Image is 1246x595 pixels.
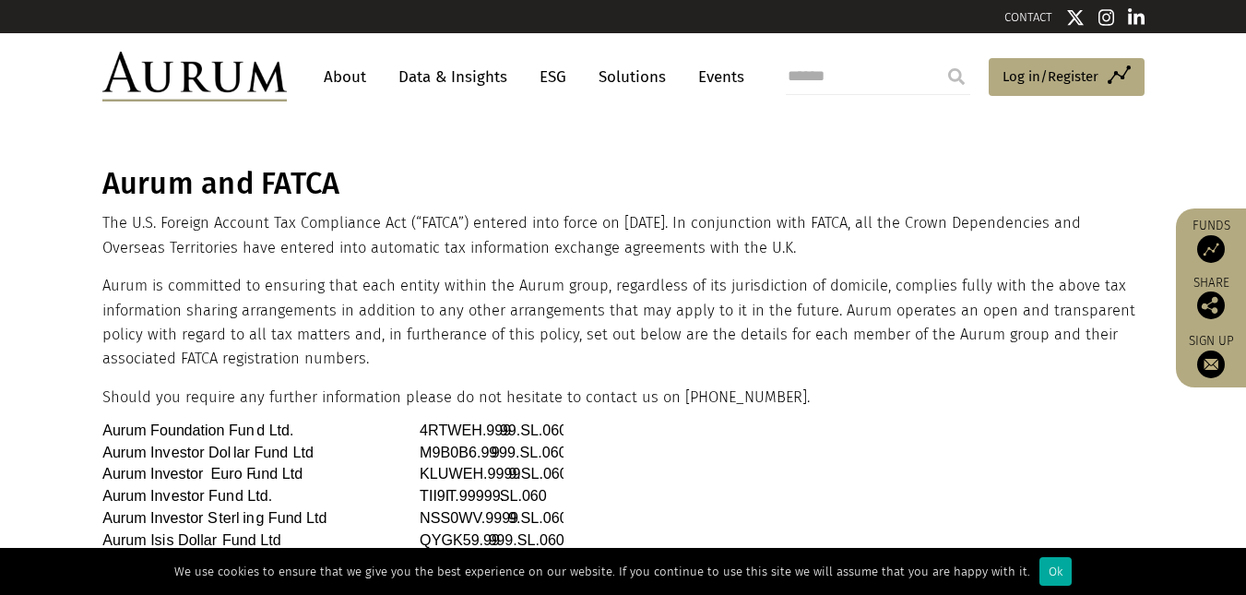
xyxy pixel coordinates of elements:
img: Aurum [102,52,287,101]
span: Log in/Register [1003,65,1098,88]
a: Data & Insights [389,60,516,94]
a: Log in/Register [989,58,1145,97]
img: Share this post [1197,292,1225,319]
a: ESG [530,60,576,94]
input: Submit [938,58,975,95]
div: Share [1185,277,1237,319]
img: Instagram icon [1098,8,1115,27]
p: Aurum is committed to ensuring that each entity within the Aurum group, regardless of its jurisdi... [102,274,1140,372]
p: Should you require any further information please do not hesitate to contact us on [PHONE_NUMBER]. [102,386,1140,410]
img: Access Funds [1197,235,1225,263]
img: Sign up to our newsletter [1197,351,1225,378]
a: CONTACT [1004,10,1052,24]
a: Events [689,60,744,94]
div: Ok [1039,557,1072,586]
h1: Aurum and FATCA [102,166,1140,202]
a: Sign up [1185,333,1237,378]
img: Twitter icon [1066,8,1085,27]
a: Funds [1185,218,1237,263]
a: About [314,60,375,94]
p: The U.S. Foreign Account Tax Compliance Act (“FATCA”) entered into force on [DATE]. In conjunctio... [102,211,1140,260]
img: Linkedin icon [1128,8,1145,27]
a: Solutions [589,60,675,94]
